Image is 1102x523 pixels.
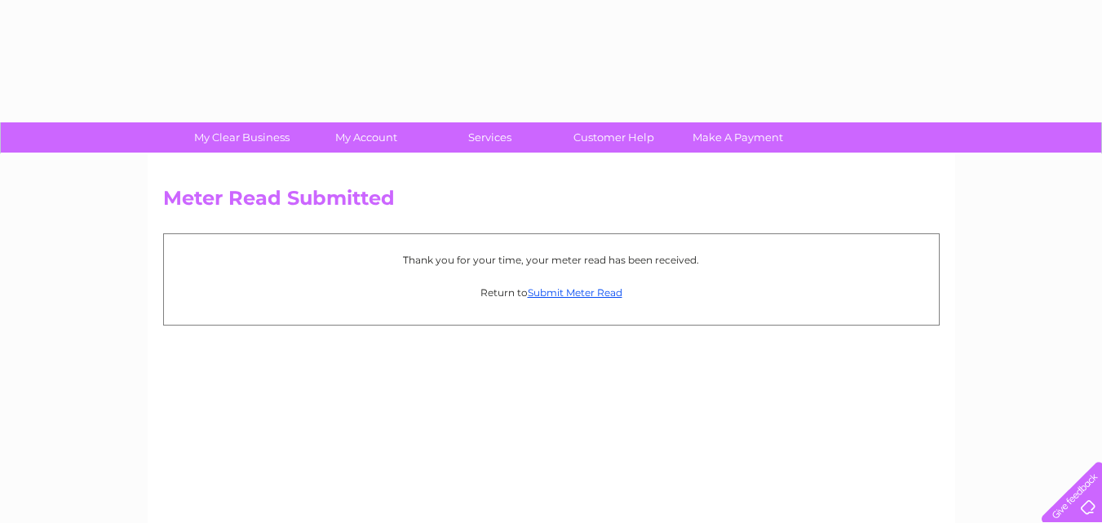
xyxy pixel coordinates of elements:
[423,122,557,153] a: Services
[175,122,309,153] a: My Clear Business
[163,187,940,218] h2: Meter Read Submitted
[172,285,931,300] p: Return to
[528,286,622,299] a: Submit Meter Read
[670,122,805,153] a: Make A Payment
[299,122,433,153] a: My Account
[172,252,931,268] p: Thank you for your time, your meter read has been received.
[547,122,681,153] a: Customer Help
